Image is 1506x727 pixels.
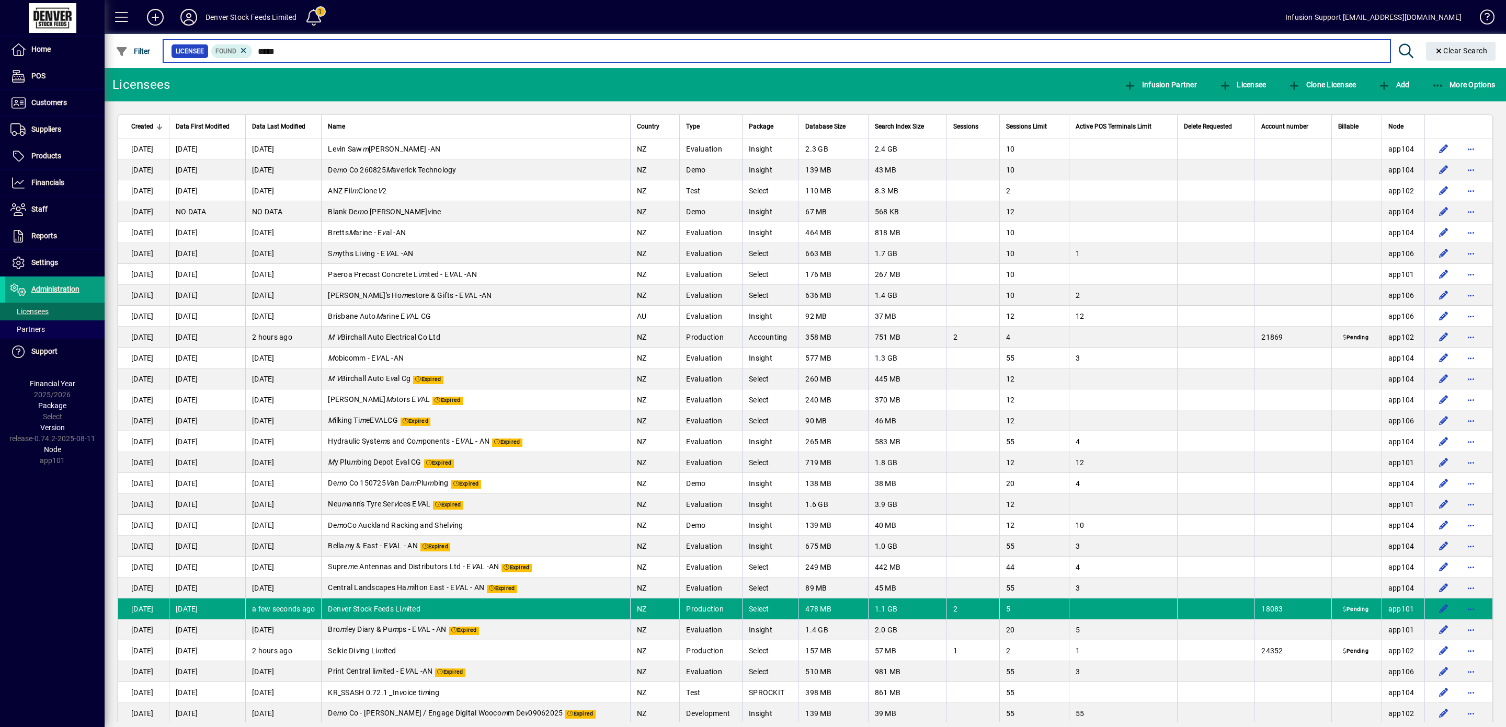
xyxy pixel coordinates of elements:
[375,354,380,362] em: V
[1463,580,1479,596] button: More options
[1184,121,1232,132] span: Delete Requested
[1435,601,1452,617] button: Edit
[118,264,169,285] td: [DATE]
[10,325,45,333] span: Partners
[1463,141,1479,157] button: More options
[1388,187,1414,195] span: app102.prod.infusionbusinesssoftware.com
[1388,249,1414,258] span: app106.prod.infusionbusinesssoftware.com
[169,327,245,348] td: [DATE]
[798,243,868,264] td: 663 MB
[328,249,413,258] span: S yths Li ing - E AL -AN
[1435,141,1452,157] button: Edit
[798,159,868,180] td: 139 MB
[1388,354,1414,362] span: app104.prod.infusionbusinesssoftware.com
[131,121,163,132] div: Created
[798,201,868,222] td: 67 MB
[946,327,999,348] td: 2
[1435,621,1452,638] button: Edit
[31,258,58,267] span: Settings
[1378,80,1409,89] span: Add
[686,121,700,132] span: Type
[1388,228,1414,237] span: app104.prod.infusionbusinesssoftware.com
[1435,329,1452,345] button: Edit
[245,201,321,222] td: NO DATA
[116,47,151,55] span: Filter
[252,121,315,132] div: Data Last Modified
[1261,121,1325,132] div: Account number
[798,348,868,368] td: 577 MB
[1463,517,1479,534] button: More options
[1435,245,1452,262] button: Edit
[999,139,1069,159] td: 10
[1121,75,1200,94] button: Infusion Partner
[1435,287,1452,304] button: Edit
[328,374,410,383] span: Birchall Auto E al Cg
[630,306,680,327] td: AU
[630,285,680,306] td: NZ
[868,243,947,264] td: 1.7 GB
[139,8,172,27] button: Add
[1375,75,1412,94] button: Add
[742,348,798,368] td: Insight
[5,303,105,320] a: Licensees
[118,159,169,180] td: [DATE]
[742,264,798,285] td: Select
[679,222,742,243] td: Evaluation
[176,121,239,132] div: Data First Modified
[798,327,868,348] td: 358 MB
[1069,285,1177,306] td: 2
[1463,371,1479,387] button: More options
[742,285,798,306] td: Select
[169,348,245,368] td: [DATE]
[169,285,245,306] td: [DATE]
[630,201,680,222] td: NZ
[868,348,947,368] td: 1.3 GB
[1435,663,1452,680] button: Edit
[5,117,105,143] a: Suppliers
[1463,350,1479,366] button: More options
[749,121,792,132] div: Package
[172,8,206,27] button: Profile
[215,48,236,55] span: Found
[1069,348,1177,368] td: 3
[328,374,334,383] em: M
[427,207,431,216] em: v
[1463,224,1479,241] button: More options
[798,285,868,306] td: 636 MB
[742,327,798,348] td: Accounting
[742,201,798,222] td: Insight
[999,285,1069,306] td: 10
[118,348,169,368] td: [DATE]
[630,222,680,243] td: NZ
[630,139,680,159] td: NZ
[805,121,861,132] div: Database Size
[1463,496,1479,513] button: More options
[245,264,321,285] td: [DATE]
[1006,121,1063,132] div: Sessions Limit
[798,368,868,389] td: 260 MB
[686,121,736,132] div: Type
[245,180,321,201] td: [DATE]
[169,201,245,222] td: NO DATA
[1435,705,1452,722] button: Edit
[176,121,230,132] span: Data First Modified
[999,348,1069,368] td: 55
[5,223,105,249] a: Reports
[1435,182,1452,199] button: Edit
[1463,182,1479,199] button: More options
[382,228,385,237] em: v
[328,121,345,132] span: Name
[1069,243,1177,264] td: 1
[245,348,321,368] td: [DATE]
[1463,559,1479,575] button: More options
[1463,391,1479,408] button: More options
[1435,642,1452,659] button: Edit
[679,285,742,306] td: Evaluation
[1254,327,1331,348] td: 21869
[1435,517,1452,534] button: Edit
[1388,270,1414,279] span: app101.prod.infusionbusinesssoftware.com
[5,250,105,276] a: Settings
[328,228,406,237] span: Bretts arine - E al -AN
[868,222,947,243] td: 818 MB
[118,201,169,222] td: [DATE]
